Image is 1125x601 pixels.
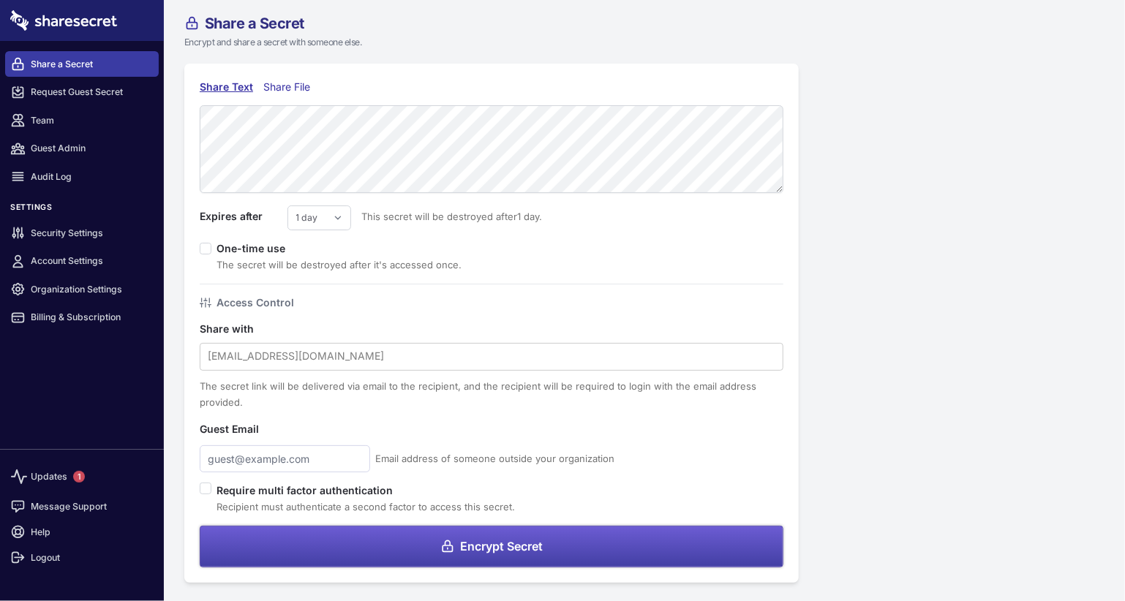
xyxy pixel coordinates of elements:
[217,257,462,273] div: The secret will be destroyed after it's accessed once.
[200,380,756,408] span: The secret link will be delivered via email to the recipient, and the recipient will be required ...
[5,80,159,105] a: Request Guest Secret
[5,203,159,218] h3: Settings
[5,545,159,570] a: Logout
[217,483,515,499] label: Require multi factor authentication
[460,540,543,552] span: Encrypt Secret
[351,208,543,224] span: This secret will be destroyed after 1 day .
[217,242,296,254] label: One-time use
[5,164,159,189] a: Audit Log
[200,526,783,567] button: Encrypt Secret
[375,450,614,466] span: Email address of someone outside your organization
[5,460,159,494] a: Updates1
[73,471,85,483] span: 1
[5,305,159,330] a: Billing & Subscription
[5,519,159,545] a: Help
[200,208,287,224] label: Expires after
[217,501,515,513] span: Recipient must authenticate a second factor to access this secret.
[5,494,159,519] a: Message Support
[263,79,317,95] div: Share File
[184,36,881,49] p: Encrypt and share a secret with someone else.
[5,107,159,133] a: Team
[5,276,159,302] a: Organization Settings
[5,249,159,274] a: Account Settings
[200,321,287,337] label: Share with
[217,295,294,311] h4: Access Control
[5,51,159,77] a: Share a Secret
[205,16,304,31] span: Share a Secret
[5,136,159,162] a: Guest Admin
[200,79,253,95] div: Share Text
[200,445,370,472] input: guest@example.com
[1052,528,1107,583] iframe: Drift Widget Chat Controller
[5,220,159,246] a: Security Settings
[200,421,287,437] label: Guest Email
